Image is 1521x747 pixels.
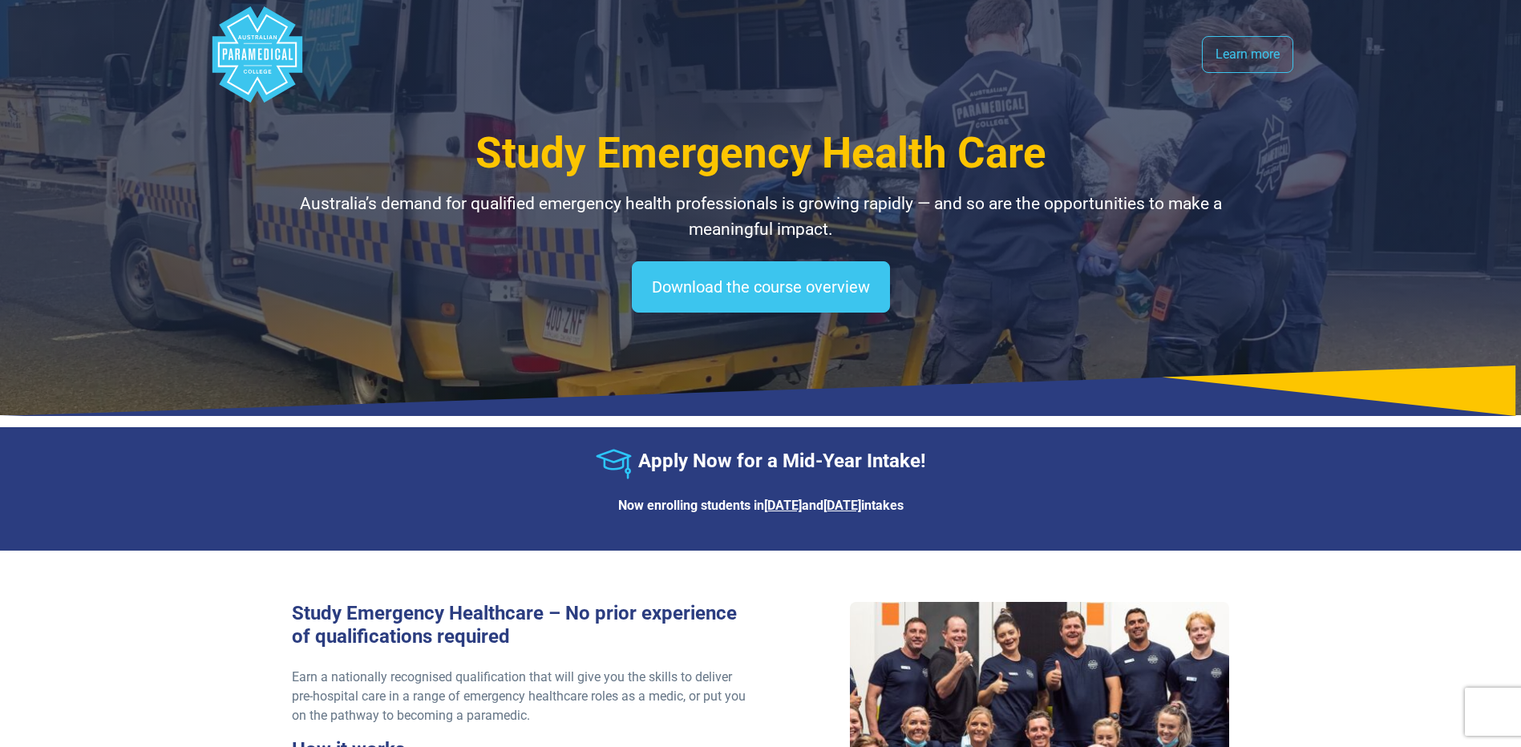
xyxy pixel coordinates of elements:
[632,261,890,313] a: Download the course overview
[638,450,926,472] strong: Apply Now for a Mid-Year Intake!
[292,602,751,648] h3: Study Emergency Healthcare – No prior experience of qualifications required
[475,128,1046,178] span: Study Emergency Health Care
[764,498,802,513] u: [DATE]
[823,498,861,513] u: [DATE]
[292,668,751,725] p: Earn a nationally recognised qualification that will give you the skills to deliver pre-hospital ...
[292,192,1230,242] p: Australia’s demand for qualified emergency health professionals is growing rapidly — and so are t...
[209,6,305,103] div: Australian Paramedical College
[618,498,904,513] strong: Now enrolling students in and intakes
[1202,36,1293,73] a: Learn more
